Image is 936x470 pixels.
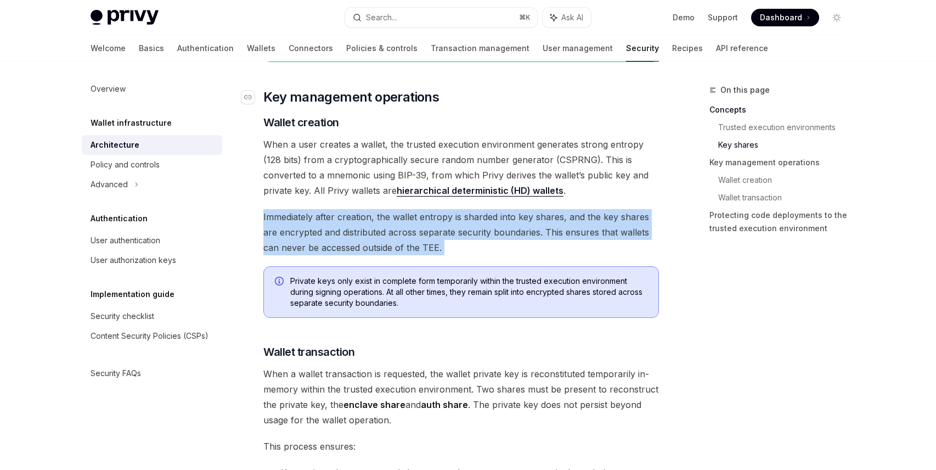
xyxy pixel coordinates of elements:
div: Overview [91,82,126,96]
span: Dashboard [760,12,802,23]
strong: enclave share [343,399,405,410]
span: This process ensures: [263,439,659,454]
svg: Info [275,277,286,288]
h5: Implementation guide [91,288,174,301]
a: Demo [673,12,695,23]
img: light logo [91,10,159,25]
a: Content Security Policies (CSPs) [82,326,222,346]
a: Policies & controls [346,35,418,61]
button: Toggle dark mode [828,9,845,26]
span: Private keys only exist in complete form temporarily within the trusted execution environment dur... [290,276,647,309]
span: ⌘ K [519,13,531,22]
a: Security FAQs [82,363,222,383]
div: User authorization keys [91,254,176,267]
h5: Wallet infrastructure [91,116,172,130]
a: Basics [139,35,164,61]
a: Connectors [289,35,333,61]
a: Policy and controls [82,155,222,175]
a: Trusted execution environments [718,119,854,136]
a: Overview [82,79,222,99]
span: When a wallet transaction is requested, the wallet private key is reconstituted temporarily in-me... [263,366,659,428]
span: Wallet transaction [263,344,354,360]
div: Architecture [91,138,139,152]
a: Key management operations [709,154,854,171]
div: Security FAQs [91,367,141,380]
div: Policy and controls [91,158,160,171]
a: hierarchical deterministic (HD) wallets [397,185,563,197]
a: Recipes [672,35,703,61]
a: User management [543,35,613,61]
a: Support [708,12,738,23]
span: Ask AI [561,12,583,23]
a: Navigate to header [241,88,263,106]
a: Authentication [177,35,234,61]
a: Security checklist [82,306,222,326]
a: Transaction management [431,35,529,61]
span: Key management operations [263,88,439,106]
a: Protecting code deployments to the trusted execution environment [709,206,854,237]
a: Wallets [247,35,275,61]
span: Immediately after creation, the wallet entropy is sharded into key shares, and the key shares are... [263,209,659,255]
a: Concepts [709,101,854,119]
button: Ask AI [543,8,591,27]
a: User authorization keys [82,250,222,270]
a: Wallet transaction [718,189,854,206]
div: Search... [366,11,397,24]
a: Security [626,35,659,61]
span: Wallet creation [263,115,339,130]
span: When a user creates a wallet, the trusted execution environment generates strong entropy (128 bit... [263,137,659,198]
h5: Authentication [91,212,148,225]
div: Content Security Policies (CSPs) [91,329,208,343]
strong: auth share [421,399,468,410]
a: Welcome [91,35,126,61]
span: On this page [720,83,770,97]
div: User authentication [91,234,160,247]
div: Advanced [91,178,128,191]
a: Key shares [718,136,854,154]
a: Dashboard [751,9,819,26]
a: API reference [716,35,768,61]
a: Wallet creation [718,171,854,189]
a: User authentication [82,231,222,250]
button: Search...⌘K [345,8,537,27]
div: Security checklist [91,310,154,323]
a: Architecture [82,135,222,155]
